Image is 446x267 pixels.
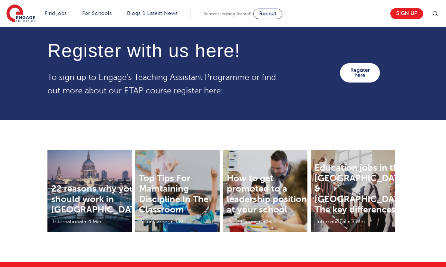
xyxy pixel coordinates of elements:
[45,10,67,16] a: Find jobs
[258,217,261,226] li: •
[261,217,276,226] li: 3 Min
[170,217,174,226] li: •
[127,10,178,16] a: Blogs & Latest News
[47,41,280,61] h4: Register with us here!
[253,9,282,19] a: Recruit
[6,4,35,23] img: Engage Education
[49,217,84,226] li: International
[84,217,87,226] li: •
[47,71,280,97] p: To sign up to Engage's Teaching Assistant Programme or find out more about our ETAP course regist...
[315,162,410,215] a: Education jobs in the [GEOGRAPHIC_DATA] & [GEOGRAPHIC_DATA]: The key differences
[139,173,208,215] a: Top Tips For Maintaining Discipline In The Classroom
[351,217,365,226] li: 3 Min
[82,10,112,16] a: For Schools
[174,217,188,226] li: 3 Min
[340,63,380,83] a: Register here
[259,11,276,16] span: Recruit
[347,217,351,226] li: •
[390,8,423,19] a: Sign up
[227,173,307,215] a: How to get promoted to a leadership position at your school
[225,217,258,226] li: Your Career
[313,217,347,226] li: International
[204,11,252,16] span: Schools looking for staff
[137,217,170,226] li: Your Career
[87,217,102,226] li: 4 Min
[51,183,144,215] a: 22 reasons why you should work in [GEOGRAPHIC_DATA]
